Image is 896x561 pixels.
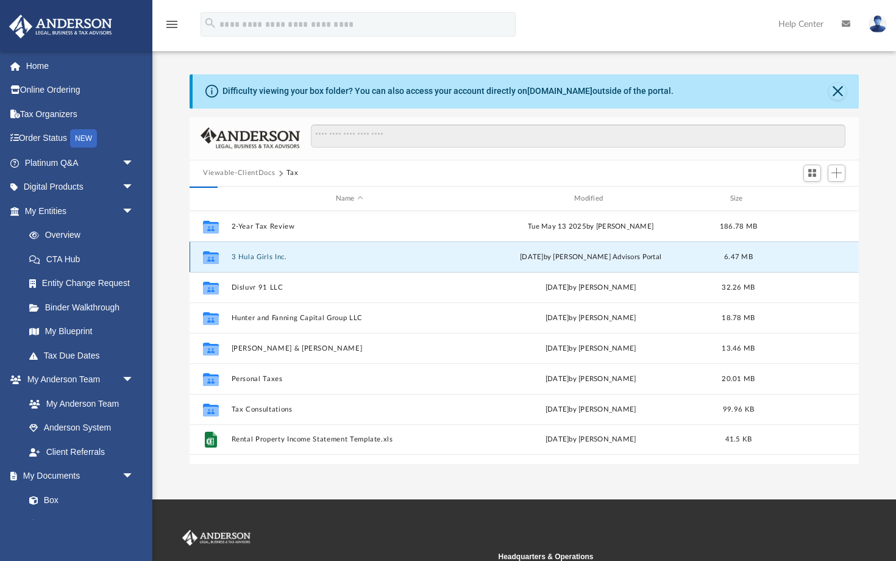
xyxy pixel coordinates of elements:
i: menu [165,17,179,32]
div: [DATE] by [PERSON_NAME] [473,404,709,415]
span: arrow_drop_down [122,368,146,393]
button: Tax [286,168,299,179]
img: Anderson Advisors Platinum Portal [5,15,116,38]
span: 18.78 MB [722,315,755,321]
div: Difficulty viewing your box folder? You can also access your account directly on outside of the p... [222,85,674,98]
input: Search files and folders [311,124,845,148]
button: Rental Property Income Statement Template.xls [232,436,468,444]
a: Entity Change Request [17,271,152,296]
span: arrow_drop_down [122,175,146,200]
button: 2-Year Tax Review [232,223,468,230]
div: id [768,193,853,204]
span: arrow_drop_down [122,199,146,224]
span: 13.46 MB [722,345,755,352]
a: [DOMAIN_NAME] [527,86,592,96]
img: User Pic [869,15,887,33]
a: CTA Hub [17,247,152,271]
a: My Entitiesarrow_drop_down [9,199,152,223]
button: 3 Hula Girls Inc. [232,253,468,261]
div: Modified [472,193,709,204]
button: Personal Taxes [232,375,468,383]
a: Client Referrals [17,440,146,464]
a: My Blueprint [17,320,146,344]
button: Tax Consultations [232,406,468,413]
button: Disluvr 91 LLC [232,284,468,291]
a: My Anderson Team [17,391,140,416]
span: 6.47 MB [724,254,753,260]
div: Size [714,193,763,204]
a: Anderson System [17,416,146,440]
div: [DATE] by [PERSON_NAME] Advisors Portal [473,252,709,263]
button: Hunter and Fanning Capital Group LLC [232,314,468,322]
div: id [195,193,226,204]
div: [DATE] by [PERSON_NAME] [473,343,709,354]
div: [DATE] by [PERSON_NAME] [473,374,709,385]
button: Close [829,83,846,100]
div: NEW [70,129,97,148]
button: [PERSON_NAME] & [PERSON_NAME] [232,345,468,352]
button: Add [828,165,846,182]
a: My Documentsarrow_drop_down [9,464,146,488]
a: Online Ordering [9,78,152,102]
div: Tue May 13 2025 by [PERSON_NAME] [473,221,709,232]
span: 20.01 MB [722,376,755,382]
a: menu [165,23,179,32]
span: 41.5 KB [725,437,752,443]
a: My Anderson Teamarrow_drop_down [9,368,146,392]
a: Digital Productsarrow_drop_down [9,175,152,199]
span: 186.78 MB [720,223,757,230]
div: [DATE] by [PERSON_NAME] [473,313,709,324]
div: Name [231,193,468,204]
button: Viewable-ClientDocs [203,168,275,179]
span: arrow_drop_down [122,151,146,176]
i: search [204,16,217,30]
div: [DATE] by [PERSON_NAME] [473,435,709,446]
a: Box [17,488,140,512]
img: Anderson Advisors Platinum Portal [180,530,253,546]
div: grid [190,211,859,464]
button: Switch to Grid View [803,165,822,182]
span: arrow_drop_down [122,464,146,489]
a: Overview [17,223,152,248]
a: Tax Organizers [9,102,152,126]
span: 99.96 KB [723,406,754,413]
a: Order StatusNEW [9,126,152,151]
a: Home [9,54,152,78]
a: Meeting Minutes [17,512,146,537]
div: [DATE] by [PERSON_NAME] [473,282,709,293]
a: Binder Walkthrough [17,295,152,320]
a: Platinum Q&Aarrow_drop_down [9,151,152,175]
a: Tax Due Dates [17,343,152,368]
span: 32.26 MB [722,284,755,291]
